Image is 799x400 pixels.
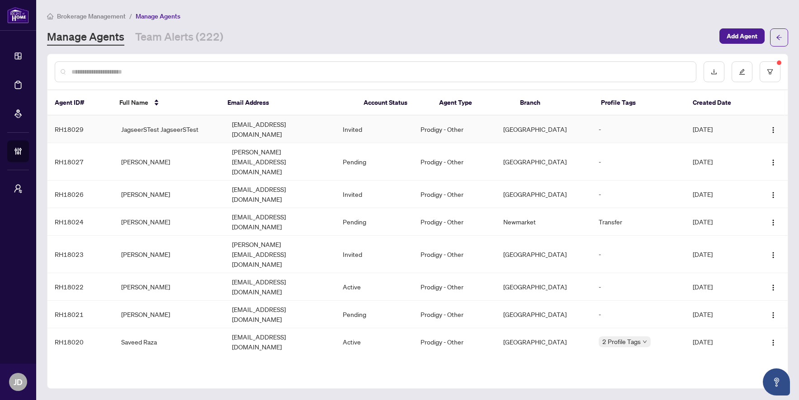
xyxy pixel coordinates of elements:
button: Logo [766,154,780,169]
span: Manage Agents [136,12,180,20]
button: Logo [766,214,780,229]
th: Full Name [112,90,220,116]
td: [EMAIL_ADDRESS][DOMAIN_NAME] [225,328,336,356]
td: Prodigy - Other [413,143,496,181]
td: [DATE] [686,236,752,273]
td: - [591,181,686,208]
td: RH18020 [47,328,114,356]
button: Open asap [763,368,790,395]
button: download [704,61,724,82]
li: / [129,11,132,21]
td: [GEOGRAPHIC_DATA] [496,236,591,273]
button: Add Agent [719,28,765,44]
td: [GEOGRAPHIC_DATA] [496,328,591,356]
td: [DATE] [686,273,752,301]
td: Prodigy - Other [413,301,496,328]
td: Pending [336,143,413,181]
img: Logo [770,126,777,134]
td: Saveed Raza [114,328,225,356]
td: Active [336,328,413,356]
button: filter [760,61,780,82]
td: [PERSON_NAME] [114,273,225,301]
td: Pending [336,301,413,328]
td: - [591,236,686,273]
td: RH18026 [47,181,114,208]
img: logo [7,7,29,23]
td: [DATE] [686,116,752,143]
td: [PERSON_NAME] [114,181,225,208]
td: - [591,301,686,328]
td: Pending [336,208,413,236]
td: [PERSON_NAME] [114,208,225,236]
td: RH18022 [47,273,114,301]
img: Logo [770,219,777,226]
button: Logo [766,247,780,261]
td: RH18029 [47,116,114,143]
td: [DATE] [686,143,752,181]
a: Team Alerts (222) [135,29,223,46]
button: edit [732,61,752,82]
td: RH18027 [47,143,114,181]
td: [DATE] [686,181,752,208]
td: [EMAIL_ADDRESS][DOMAIN_NAME] [225,181,336,208]
td: [PERSON_NAME] [114,301,225,328]
img: Logo [770,284,777,291]
td: RH18021 [47,301,114,328]
img: Logo [770,312,777,319]
td: Invited [336,236,413,273]
td: [GEOGRAPHIC_DATA] [496,143,591,181]
td: [PERSON_NAME] [114,236,225,273]
td: [PERSON_NAME] [114,143,225,181]
img: Logo [770,339,777,346]
td: [GEOGRAPHIC_DATA] [496,301,591,328]
td: [GEOGRAPHIC_DATA] [496,181,591,208]
td: Prodigy - Other [413,181,496,208]
td: Active [336,273,413,301]
th: Email Address [220,90,356,116]
span: arrow-left [776,34,782,41]
td: - [591,143,686,181]
td: Invited [336,181,413,208]
td: - [591,273,686,301]
img: Logo [770,159,777,166]
button: Logo [766,122,780,136]
td: Prodigy - Other [413,236,496,273]
button: Logo [766,307,780,321]
td: Prodigy - Other [413,208,496,236]
th: Created Date [686,90,750,116]
td: [EMAIL_ADDRESS][DOMAIN_NAME] [225,208,336,236]
th: Agent Type [432,90,513,116]
td: - [591,116,686,143]
td: Prodigy - Other [413,273,496,301]
td: [DATE] [686,328,752,356]
span: Brokerage Management [57,12,126,20]
img: Logo [770,251,777,259]
td: [DATE] [686,301,752,328]
td: Newmarket [496,208,591,236]
span: down [643,340,647,344]
td: [GEOGRAPHIC_DATA] [496,116,591,143]
td: Prodigy - Other [413,116,496,143]
td: RH18024 [47,208,114,236]
span: edit [739,69,745,75]
a: Manage Agents [47,29,124,46]
button: Logo [766,335,780,349]
td: [GEOGRAPHIC_DATA] [496,273,591,301]
td: JagseerSTest JagseerSTest [114,116,225,143]
td: Invited [336,116,413,143]
td: [PERSON_NAME][EMAIL_ADDRESS][DOMAIN_NAME] [225,143,336,181]
span: download [711,69,717,75]
td: RH18023 [47,236,114,273]
td: [DATE] [686,208,752,236]
span: Full Name [119,98,148,107]
span: Add Agent [727,29,757,43]
span: home [47,13,53,19]
td: [EMAIL_ADDRESS][DOMAIN_NAME] [225,116,336,143]
th: Account Status [356,90,432,116]
th: Agent ID# [47,90,112,116]
th: Branch [513,90,594,116]
th: Profile Tags [594,90,686,116]
td: Prodigy - Other [413,328,496,356]
span: JD [14,376,23,388]
td: [EMAIL_ADDRESS][DOMAIN_NAME] [225,301,336,328]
